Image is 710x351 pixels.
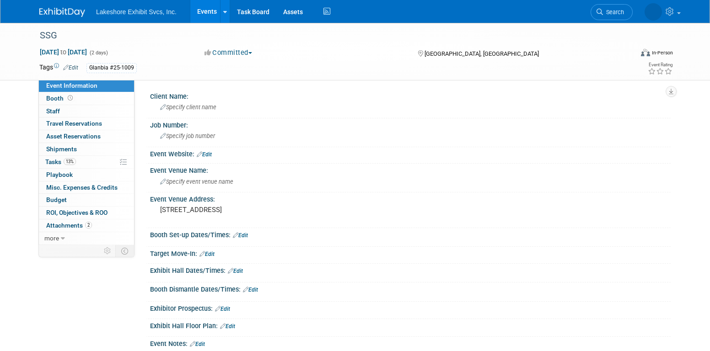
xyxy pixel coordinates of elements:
[46,209,108,216] span: ROI, Objectives & ROO
[46,171,73,178] span: Playbook
[96,8,177,16] span: Lakeshore Exhibit Svcs, Inc.
[645,3,662,21] img: MICHELLE MOYA
[85,222,92,229] span: 2
[160,178,233,185] span: Specify event venue name
[160,104,216,111] span: Specify client name
[89,50,108,56] span: (2 days)
[197,151,212,158] a: Edit
[220,323,235,330] a: Edit
[116,245,134,257] td: Toggle Event Tabs
[46,145,77,153] span: Shipments
[150,302,671,314] div: Exhibitor Prospectus:
[201,48,256,58] button: Committed
[603,9,624,16] span: Search
[44,234,59,242] span: more
[150,337,671,349] div: Event Notes:
[59,48,68,56] span: to
[46,184,118,191] span: Misc. Expenses & Credits
[150,264,671,276] div: Exhibit Hall Dates/Times:
[46,120,102,127] span: Travel Reservations
[233,232,248,239] a: Edit
[150,90,671,101] div: Client Name:
[39,207,134,219] a: ROI, Objectives & ROO
[160,206,357,214] pre: [STREET_ADDRESS]
[591,4,633,20] a: Search
[39,156,134,168] a: Tasks13%
[651,49,673,56] div: In-Person
[46,196,67,203] span: Budget
[39,8,85,17] img: ExhibitDay
[150,118,671,130] div: Job Number:
[100,245,116,257] td: Personalize Event Tab Strip
[150,164,671,175] div: Event Venue Name:
[45,158,76,165] span: Tasks
[46,107,60,115] span: Staff
[648,63,672,67] div: Event Rating
[39,232,134,245] a: more
[39,219,134,232] a: Attachments2
[39,117,134,130] a: Travel Reservations
[39,80,134,92] a: Event Information
[243,287,258,293] a: Edit
[150,192,671,204] div: Event Venue Address:
[150,147,671,159] div: Event Website:
[46,133,101,140] span: Asset Reservations
[39,48,87,56] span: [DATE] [DATE]
[150,319,671,331] div: Exhibit Hall Floor Plan:
[39,92,134,105] a: Booth
[579,48,673,61] div: Event Format
[46,95,75,102] span: Booth
[46,82,97,89] span: Event Information
[39,194,134,206] a: Budget
[64,158,76,165] span: 13%
[66,95,75,101] span: Booth not reserved yet
[39,63,78,73] td: Tags
[199,251,215,257] a: Edit
[641,49,650,56] img: Format-Inperson.png
[228,268,243,274] a: Edit
[63,64,78,71] a: Edit
[160,133,215,139] span: Specify job number
[39,105,134,117] a: Staff
[425,50,539,57] span: [GEOGRAPHIC_DATA], [GEOGRAPHIC_DATA]
[215,306,230,312] a: Edit
[37,27,619,44] div: SSG
[150,228,671,240] div: Booth Set-up Dates/Times:
[150,282,671,294] div: Booth Dismantle Dates/Times:
[190,341,205,347] a: Edit
[150,247,671,259] div: Target Move-In:
[46,222,92,229] span: Attachments
[39,169,134,181] a: Playbook
[86,63,137,73] div: Glanbia #25-1009
[39,181,134,194] a: Misc. Expenses & Credits
[39,143,134,155] a: Shipments
[39,130,134,143] a: Asset Reservations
